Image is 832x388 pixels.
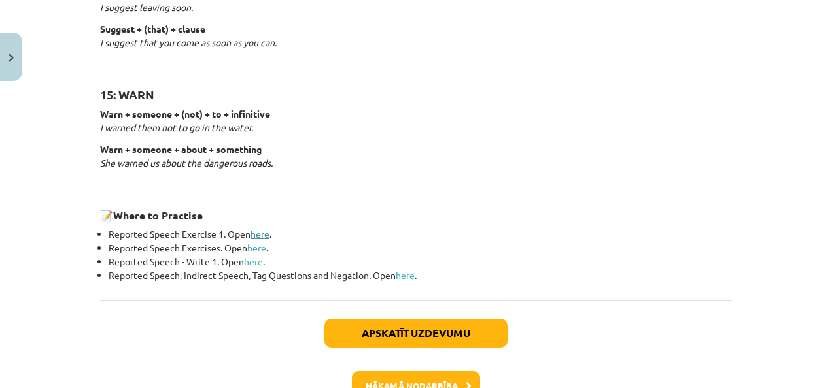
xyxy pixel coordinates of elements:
a: here [244,255,263,267]
a: here [251,228,269,240]
li: Reported Speech Exercises. Open . [109,241,732,255]
em: I warned them not to go in the water. [100,121,253,133]
strong: 15: WARN [100,87,154,102]
strong: Suggest + (that) + clause [100,23,205,35]
img: icon-close-lesson-0947bae3869378f0d4975bcd49f059093ad1ed9edebbc8119c70593378902aed.svg [9,54,14,62]
strong: Warn + someone + (not) + to + infinitive [100,108,270,120]
em: I suggest leaving soon. [100,1,193,13]
li: Reported Speech - Write 1. Open . [109,255,732,268]
a: here [396,269,415,281]
em: She warned us about the dangerous roads. [100,157,273,169]
strong: Where to Practise [113,208,203,222]
button: Apskatīt uzdevumu [324,319,508,348]
li: Reported Speech, Indirect Speech, Tag Questions and Negation. Open . [109,268,732,282]
a: here [247,242,266,253]
h3: 📝 [100,199,732,223]
em: I suggest that you come as soon as you can. [100,37,277,48]
li: Reported Speech Exercise 1. Open . [109,227,732,241]
strong: Warn + someone + about + something [100,143,262,155]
